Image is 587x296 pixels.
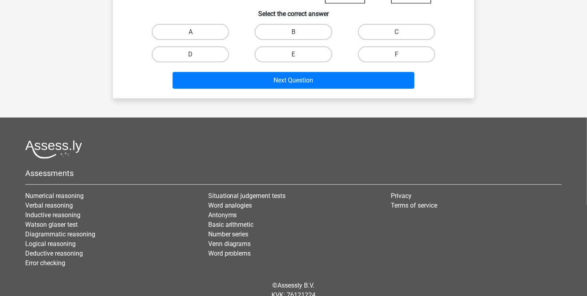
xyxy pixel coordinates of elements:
[25,211,80,219] a: Inductive reasoning
[173,72,415,89] button: Next Question
[358,24,435,40] label: C
[25,250,83,257] a: Deductive reasoning
[208,240,251,248] a: Venn diagrams
[152,24,229,40] label: A
[152,46,229,62] label: D
[208,202,252,209] a: Word analogies
[255,46,332,62] label: E
[25,140,82,159] img: Assessly logo
[208,211,237,219] a: Antonyms
[255,24,332,40] label: B
[278,282,315,289] a: Assessly B.V.
[358,46,435,62] label: F
[25,168,562,178] h5: Assessments
[25,221,78,228] a: Watson glaser test
[208,230,249,238] a: Number series
[25,240,76,248] a: Logical reasoning
[208,192,286,200] a: Situational judgement tests
[25,230,95,238] a: Diagrammatic reasoning
[391,192,412,200] a: Privacy
[25,202,73,209] a: Verbal reasoning
[391,202,437,209] a: Terms of service
[208,221,254,228] a: Basic arithmetic
[25,259,65,267] a: Error checking
[126,4,461,18] h6: Select the correct answer
[25,192,84,200] a: Numerical reasoning
[208,250,251,257] a: Word problems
